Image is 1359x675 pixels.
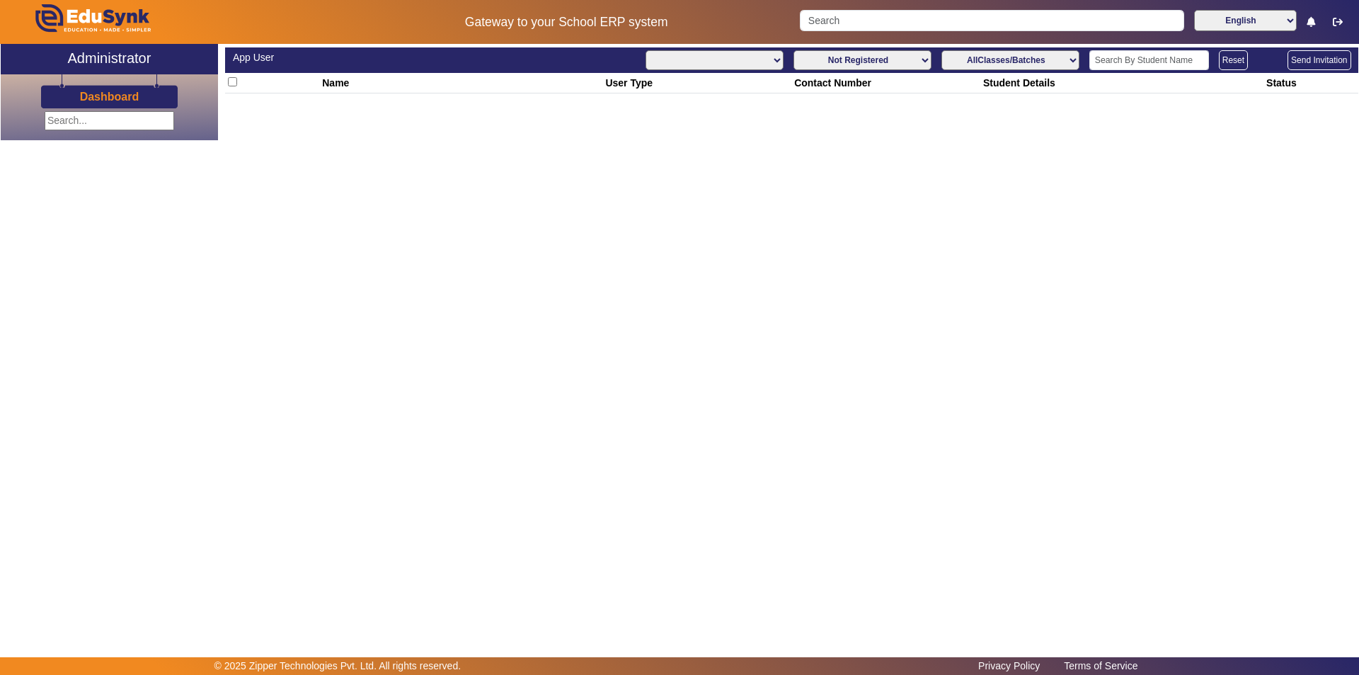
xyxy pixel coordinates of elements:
[1089,50,1209,70] input: Search By Student Name
[320,73,603,93] th: Name
[792,73,981,93] th: Contact Number
[80,90,139,103] h3: Dashboard
[68,50,151,67] h2: Administrator
[214,659,461,674] p: © 2025 Zipper Technologies Pvt. Ltd. All rights reserved.
[971,657,1047,675] a: Privacy Policy
[1288,50,1351,70] button: Send Invitation
[603,73,792,93] th: User Type
[1219,50,1248,70] button: Reset
[980,73,1263,93] th: Student Details
[1057,657,1145,675] a: Terms of Service
[348,15,785,30] h5: Gateway to your School ERP system
[1264,73,1358,93] th: Status
[45,111,174,130] input: Search...
[233,50,784,65] div: App User
[79,89,140,104] a: Dashboard
[800,10,1183,31] input: Search
[1,44,218,74] a: Administrator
